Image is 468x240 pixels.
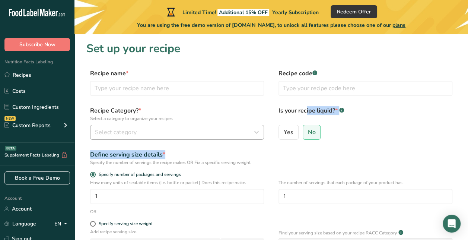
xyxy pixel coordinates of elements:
p: The number of servings that each package of your product has. [278,179,452,186]
span: Yes [284,129,293,136]
span: Subscribe Now [19,41,55,48]
span: Select category [95,128,137,137]
span: You are using the free demo version of [DOMAIN_NAME], to unlock all features please choose one of... [137,21,405,29]
p: Add recipe serving size. [90,228,264,235]
input: Type your recipe code here [278,81,452,96]
button: Subscribe Now [4,38,70,51]
label: Recipe Category? [90,106,264,122]
div: Custom Reports [4,121,51,129]
a: Book a Free Demo [4,171,70,184]
span: Specify number of packages and servings [96,172,181,177]
label: Recipe code [278,69,452,78]
div: NEW [4,116,16,121]
div: Open Intercom Messenger [443,215,461,233]
button: Select category [90,125,264,140]
span: No [308,129,315,136]
label: Is your recipe liquid? [278,106,452,122]
p: How many units of sealable items (i.e. bottle or packet) Does this recipe make. [90,179,264,186]
div: EN [54,220,70,228]
h1: Set up your recipe [86,40,456,57]
p: Select a category to organize your recipes [90,115,264,122]
a: Language [4,217,36,230]
div: Limited Time! [165,7,319,16]
span: plans [392,22,405,29]
div: OR [90,208,96,215]
span: Yearly Subscription [272,9,319,16]
div: Specify the number of servings the recipe makes OR Fix a specific serving weight [90,159,264,166]
label: Recipe name [90,69,264,78]
div: Define serving size details [90,150,264,159]
div: BETA [5,146,16,151]
p: Find your serving size based on your recipe RACC Category [278,230,397,236]
input: Type your recipe name here [90,81,264,96]
span: Additional 15% OFF [217,9,269,16]
span: Redeem Offer [337,8,371,16]
div: Specify serving size weight [99,221,153,227]
button: Redeem Offer [331,5,377,18]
